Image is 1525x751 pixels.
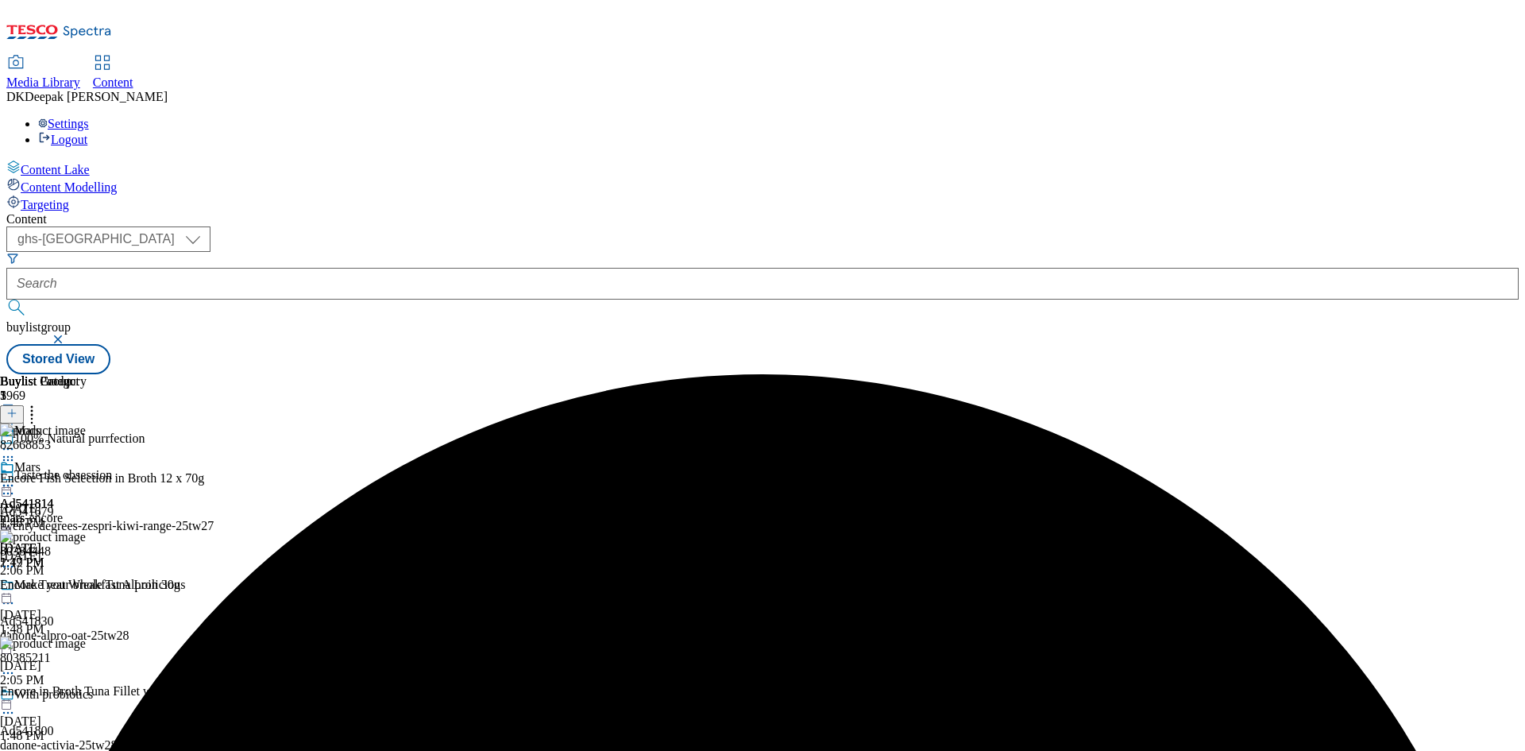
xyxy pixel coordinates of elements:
a: Content Lake [6,160,1519,177]
span: DK [6,90,25,103]
a: Content Modelling [6,177,1519,195]
a: Logout [38,133,87,146]
span: Targeting [21,198,69,211]
a: Content [93,56,133,90]
a: Targeting [6,195,1519,212]
button: Stored View [6,344,110,374]
span: Media Library [6,75,80,89]
span: Content Modelling [21,180,117,194]
a: Media Library [6,56,80,90]
span: Content Lake [21,163,90,176]
span: buylistgroup [6,320,71,334]
input: Search [6,268,1519,300]
a: Settings [38,117,89,130]
div: Content [6,212,1519,226]
span: Deepak [PERSON_NAME] [25,90,168,103]
span: Content [93,75,133,89]
svg: Search Filters [6,252,19,265]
